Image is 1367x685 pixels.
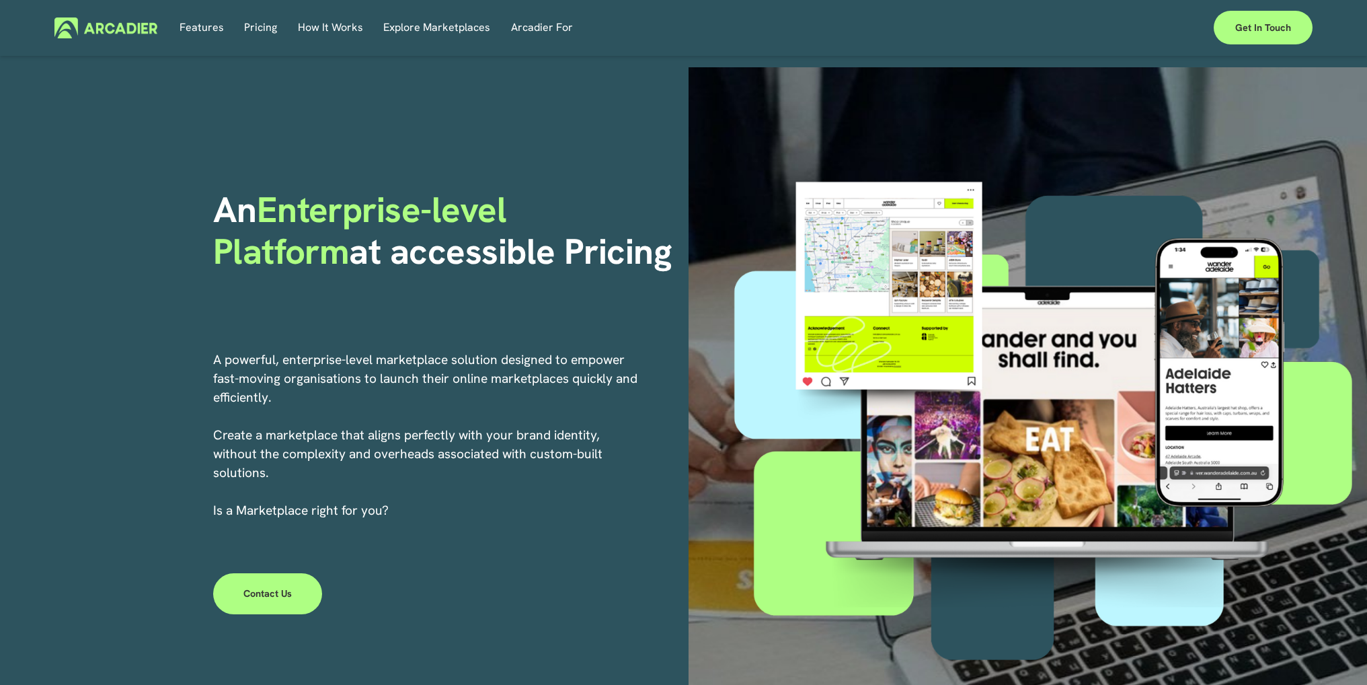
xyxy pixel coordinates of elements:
a: Pricing [244,17,277,38]
span: Arcadier For [511,18,573,37]
a: Features [180,17,224,38]
span: How It Works [298,18,363,37]
a: folder dropdown [298,17,363,38]
span: I [213,502,389,519]
h1: An at accessible Pricing [213,189,679,273]
a: s a Marketplace right for you? [217,502,389,519]
p: A powerful, enterprise-level marketplace solution designed to empower fast-moving organisations t... [213,351,639,520]
span: Enterprise-level Platform [213,186,516,275]
a: folder dropdown [511,17,573,38]
a: Get in touch [1214,11,1313,44]
img: Arcadier [54,17,157,38]
a: Explore Marketplaces [383,17,490,38]
a: Contact Us [213,573,323,614]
